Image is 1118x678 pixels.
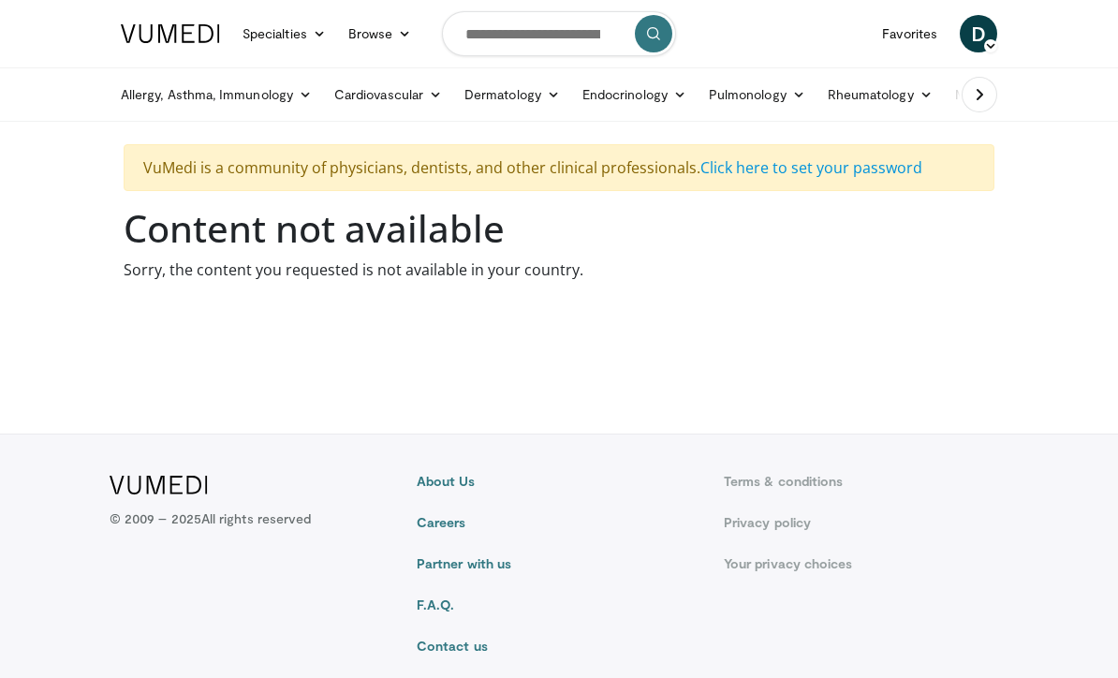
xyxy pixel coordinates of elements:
[124,206,994,251] h1: Content not available
[871,15,949,52] a: Favorites
[110,76,323,113] a: Allergy, Asthma, Immunology
[417,472,701,491] a: About Us
[816,76,944,113] a: Rheumatology
[323,76,453,113] a: Cardiovascular
[110,509,311,528] p: © 2009 – 2025
[571,76,698,113] a: Endocrinology
[417,513,701,532] a: Careers
[442,11,676,56] input: Search topics, interventions
[700,157,922,178] a: Click here to set your password
[337,15,423,52] a: Browse
[121,24,220,43] img: VuMedi Logo
[417,596,701,614] a: F.A.Q.
[724,513,1008,532] a: Privacy policy
[698,76,816,113] a: Pulmonology
[110,476,208,494] img: VuMedi Logo
[417,554,701,573] a: Partner with us
[124,144,994,191] div: VuMedi is a community of physicians, dentists, and other clinical professionals.
[453,76,571,113] a: Dermatology
[124,258,994,281] p: Sorry, the content you requested is not available in your country.
[960,15,997,52] a: D
[201,510,311,526] span: All rights reserved
[231,15,337,52] a: Specialties
[724,554,1008,573] a: Your privacy choices
[724,472,1008,491] a: Terms & conditions
[417,637,701,656] a: Contact us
